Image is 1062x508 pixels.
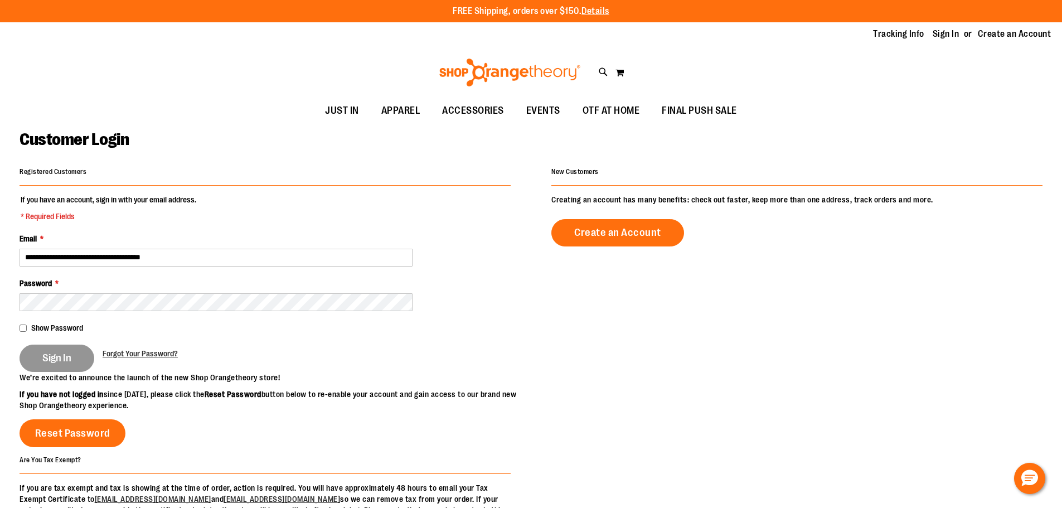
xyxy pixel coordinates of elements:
[581,6,609,16] a: Details
[873,28,924,40] a: Tracking Info
[978,28,1051,40] a: Create an Account
[325,98,359,123] span: JUST IN
[651,98,748,124] a: FINAL PUSH SALE
[574,226,661,239] span: Create an Account
[21,211,196,222] span: * Required Fields
[224,495,340,504] a: [EMAIL_ADDRESS][DOMAIN_NAME]
[551,168,599,176] strong: New Customers
[20,194,197,222] legend: If you have an account, sign in with your email address.
[381,98,420,123] span: APPAREL
[526,98,560,123] span: EVENTS
[571,98,651,124] a: OTF AT HOME
[20,279,52,288] span: Password
[20,372,531,383] p: We’re excited to announce the launch of the new Shop Orangetheory store!
[314,98,370,124] a: JUST IN
[515,98,571,124] a: EVENTS
[438,59,582,86] img: Shop Orangetheory
[551,194,1042,205] p: Creating an account has many benefits: check out faster, keep more than one address, track orders...
[20,168,86,176] strong: Registered Customers
[95,495,211,504] a: [EMAIL_ADDRESS][DOMAIN_NAME]
[103,349,178,358] span: Forgot Your Password?
[205,390,261,399] strong: Reset Password
[431,98,515,124] a: ACCESSORIES
[20,130,129,149] span: Customer Login
[35,427,110,439] span: Reset Password
[20,419,125,447] a: Reset Password
[31,323,83,332] span: Show Password
[442,98,504,123] span: ACCESSORIES
[20,456,81,463] strong: Are You Tax Exempt?
[1014,463,1045,494] button: Hello, have a question? Let’s chat.
[20,390,104,399] strong: If you have not logged in
[662,98,737,123] span: FINAL PUSH SALE
[933,28,959,40] a: Sign In
[370,98,431,124] a: APPAREL
[103,348,178,359] a: Forgot Your Password?
[551,219,684,246] a: Create an Account
[583,98,640,123] span: OTF AT HOME
[20,389,531,411] p: since [DATE], please click the button below to re-enable your account and gain access to our bran...
[20,234,37,243] span: Email
[453,5,609,18] p: FREE Shipping, orders over $150.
